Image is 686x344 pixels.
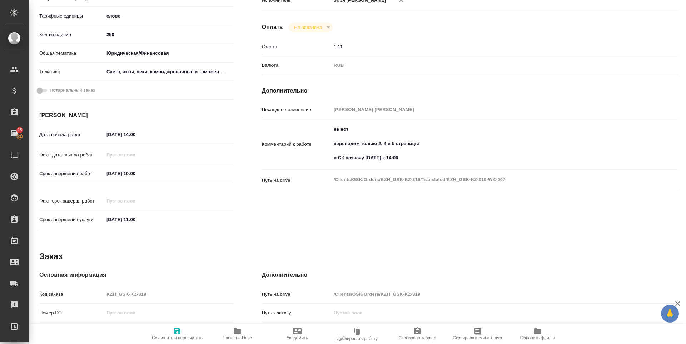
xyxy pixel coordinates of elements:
button: 🙏 [661,305,679,323]
span: 🙏 [664,306,676,321]
p: Последнее изменение [262,106,331,113]
span: Нотариальный заказ [50,87,95,94]
input: ✎ Введи что-нибудь [104,129,166,140]
input: Пустое поле [104,289,233,299]
h2: Заказ [39,251,63,262]
p: Тарифные единицы [39,13,104,20]
button: Сохранить и пересчитать [147,324,207,344]
button: Скопировать мини-бриф [447,324,507,344]
textarea: /Clients/GSK/Orders/KZH_GSK-KZ-319/Translated/KZH_GSK-KZ-319-WK-007 [331,174,643,186]
p: Комментарий к работе [262,141,331,148]
div: Счета, акты, чеки, командировочные и таможенные документы [104,66,233,78]
span: Папка на Drive [223,335,252,340]
span: Дублировать работу [337,336,378,341]
p: Срок завершения работ [39,170,104,177]
textarea: не нот переводим только 2, 4 и 5 страницы в СК назначу [DATE] к 14:00 [331,123,643,164]
span: Уведомить [287,335,308,340]
span: Обновить файлы [520,335,555,340]
input: Пустое поле [104,196,166,206]
input: Пустое поле [331,308,643,318]
input: ✎ Введи что-нибудь [104,214,166,225]
p: Валюта [262,62,331,69]
h4: Дополнительно [262,271,678,279]
button: Скопировать бриф [387,324,447,344]
span: Скопировать бриф [398,335,436,340]
p: Факт. срок заверш. работ [39,198,104,205]
p: Ставка [262,43,331,50]
span: 25 [13,126,26,134]
h4: Основная информация [39,271,233,279]
div: RUB [331,59,643,71]
button: Дублировать работу [327,324,387,344]
p: Путь к заказу [262,309,331,316]
p: Номер РО [39,309,104,316]
p: Дата начала работ [39,131,104,138]
button: Не оплачена [292,24,324,30]
h4: Оплата [262,23,283,31]
p: Код заказа [39,291,104,298]
p: Кол-во единиц [39,31,104,38]
input: ✎ Введи что-нибудь [104,29,233,40]
a: 25 [2,125,27,143]
p: Путь на drive [262,177,331,184]
div: Юридическая/Финансовая [104,47,233,59]
button: Обновить файлы [507,324,567,344]
div: Не оплачена [288,23,332,32]
button: Уведомить [267,324,327,344]
p: Путь на drive [262,291,331,298]
h4: [PERSON_NAME] [39,111,233,120]
input: ✎ Введи что-нибудь [104,168,166,179]
h4: Дополнительно [262,86,678,95]
button: Папка на Drive [207,324,267,344]
span: Сохранить и пересчитать [152,335,203,340]
span: Скопировать мини-бриф [453,335,502,340]
input: Пустое поле [104,150,166,160]
input: Пустое поле [331,104,643,115]
p: Тематика [39,68,104,75]
p: Факт. дата начала работ [39,151,104,159]
input: Пустое поле [331,289,643,299]
p: Общая тематика [39,50,104,57]
div: слово [104,10,233,22]
input: Пустое поле [104,308,233,318]
input: ✎ Введи что-нибудь [331,41,643,52]
p: Срок завершения услуги [39,216,104,223]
